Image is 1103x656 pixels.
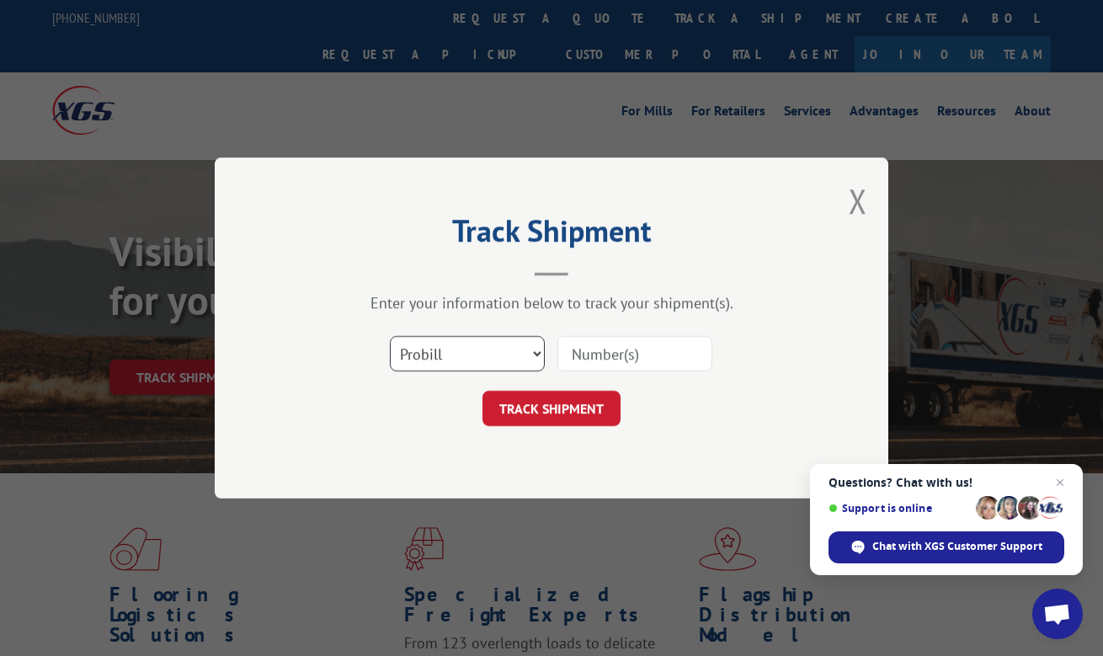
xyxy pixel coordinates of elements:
span: Chat with XGS Customer Support [872,539,1042,554]
input: Number(s) [557,336,712,371]
span: Support is online [829,502,970,515]
button: Close modal [849,179,867,223]
span: Close chat [1050,472,1070,493]
div: Enter your information below to track your shipment(s). [299,293,804,312]
div: Chat with XGS Customer Support [829,531,1064,563]
span: Questions? Chat with us! [829,476,1064,489]
h2: Track Shipment [299,219,804,251]
button: TRACK SHIPMENT [482,391,621,426]
div: Open chat [1032,589,1083,639]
